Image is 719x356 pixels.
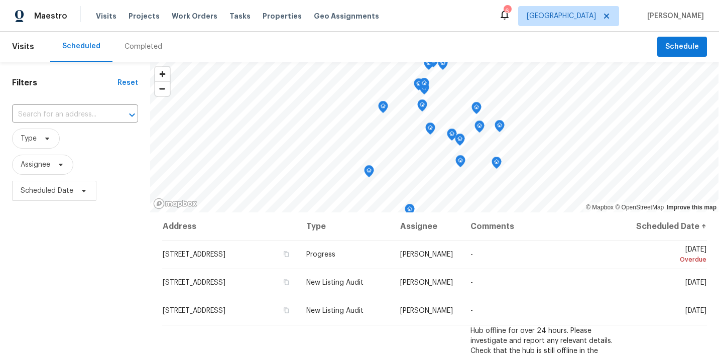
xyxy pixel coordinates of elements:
div: Completed [125,42,162,52]
th: Scheduled Date ↑ [626,212,707,241]
button: Zoom in [155,67,170,81]
canvas: Map [150,62,718,212]
span: Progress [306,251,335,258]
div: Map marker [419,78,429,93]
button: Schedule [657,37,707,57]
input: Search for an address... [12,107,110,123]
div: Map marker [474,121,485,136]
button: Copy Address [281,278,290,287]
span: - [470,279,473,286]
span: [DATE] [685,307,706,314]
span: Work Orders [172,11,217,21]
span: Type [21,134,37,144]
th: Assignee [392,212,462,241]
div: Map marker [425,123,435,138]
button: Copy Address [281,250,290,259]
span: [DATE] [685,279,706,286]
span: [GEOGRAPHIC_DATA] [527,11,596,21]
a: Mapbox [586,204,614,211]
span: New Listing Audit [306,307,364,314]
span: [PERSON_NAME] [400,251,453,258]
th: Type [298,212,392,241]
div: Map marker [424,58,434,73]
button: Zoom out [155,81,170,96]
span: Tasks [229,13,251,20]
div: 6 [504,6,511,16]
span: - [470,251,473,258]
span: [STREET_ADDRESS] [163,279,225,286]
a: Improve this map [667,204,716,211]
span: [STREET_ADDRESS] [163,307,225,314]
h1: Filters [12,78,117,88]
span: Visits [12,36,34,58]
div: Map marker [364,165,374,181]
div: Map marker [471,102,482,117]
span: Projects [129,11,160,21]
div: Reset [117,78,138,88]
span: Geo Assignments [314,11,379,21]
span: Maestro [34,11,67,21]
div: Scheduled [62,41,100,51]
div: Map marker [438,58,448,73]
div: Map marker [495,120,505,136]
div: Map marker [405,204,415,219]
th: Comments [462,212,626,241]
span: Schedule [665,41,699,53]
span: [STREET_ADDRESS] [163,251,225,258]
span: Zoom out [155,82,170,96]
span: Scheduled Date [21,186,73,196]
span: Assignee [21,160,50,170]
button: Open [125,108,139,122]
span: Visits [96,11,116,21]
div: Map marker [455,134,465,149]
span: Properties [263,11,302,21]
div: Map marker [447,129,457,144]
th: Address [162,212,299,241]
span: [DATE] [634,246,706,265]
span: - [470,307,473,314]
a: Mapbox homepage [153,198,197,209]
div: Map marker [492,157,502,172]
div: Map marker [455,155,465,171]
div: Map marker [378,101,388,116]
span: New Listing Audit [306,279,364,286]
a: OpenStreetMap [615,204,664,211]
button: Copy Address [281,306,290,315]
div: Map marker [414,78,424,94]
div: Map marker [417,99,427,115]
div: Overdue [634,255,706,265]
div: Map marker [428,55,438,71]
span: [PERSON_NAME] [400,307,453,314]
span: [PERSON_NAME] [400,279,453,286]
span: [PERSON_NAME] [643,11,704,21]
